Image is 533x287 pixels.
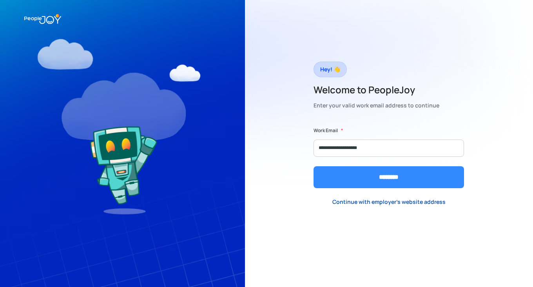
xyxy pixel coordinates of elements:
[314,84,439,96] h2: Welcome to PeopleJoy
[314,127,464,188] form: Form
[314,127,338,134] label: Work Email
[314,100,439,111] div: Enter your valid work email address to continue
[320,64,340,75] div: Hey! 👋
[326,194,452,210] a: Continue with employer's website address
[332,198,446,206] div: Continue with employer's website address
